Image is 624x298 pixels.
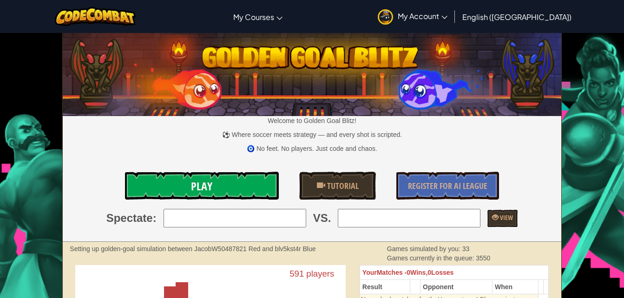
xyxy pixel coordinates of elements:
[63,130,561,139] p: ⚽ Where soccer meets strategy — and every shot is scripted.
[313,210,331,226] span: VS.
[229,4,287,29] a: My Courses
[387,254,476,262] span: Games currently in the queue:
[373,2,452,31] a: My Account
[458,4,576,29] a: English ([GEOGRAPHIC_DATA])
[398,11,447,21] span: My Account
[360,280,410,294] th: Result
[360,266,548,280] th: 0 0
[462,12,571,22] span: English ([GEOGRAPHIC_DATA])
[378,9,393,25] img: avatar
[431,269,453,276] span: Losses
[191,179,212,194] span: Play
[106,210,153,226] span: Spectate
[63,144,561,153] p: 🧿 No feet. No players. Just code and chaos.
[410,269,427,276] span: Wins,
[492,280,538,294] th: When
[63,29,561,116] img: Golden Goal
[377,269,407,276] span: Matches -
[396,172,499,200] a: Register for AI League
[299,172,376,200] a: Tutorial
[153,210,157,226] span: :
[408,180,487,192] span: Register for AI League
[289,269,334,279] text: 591 players
[462,245,470,253] span: 33
[476,254,490,262] span: 3550
[325,180,359,192] span: Tutorial
[499,213,513,222] span: View
[233,12,274,22] span: My Courses
[55,7,136,26] img: CodeCombat logo
[362,269,377,276] span: Your
[70,245,315,253] strong: Setting up golden-goal simulation between JacobW50487821 Red and blv5kst4r Blue
[387,245,462,253] span: Games simulated by you:
[420,280,493,294] th: Opponent
[63,116,561,125] p: Welcome to Golden Goal Blitz!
